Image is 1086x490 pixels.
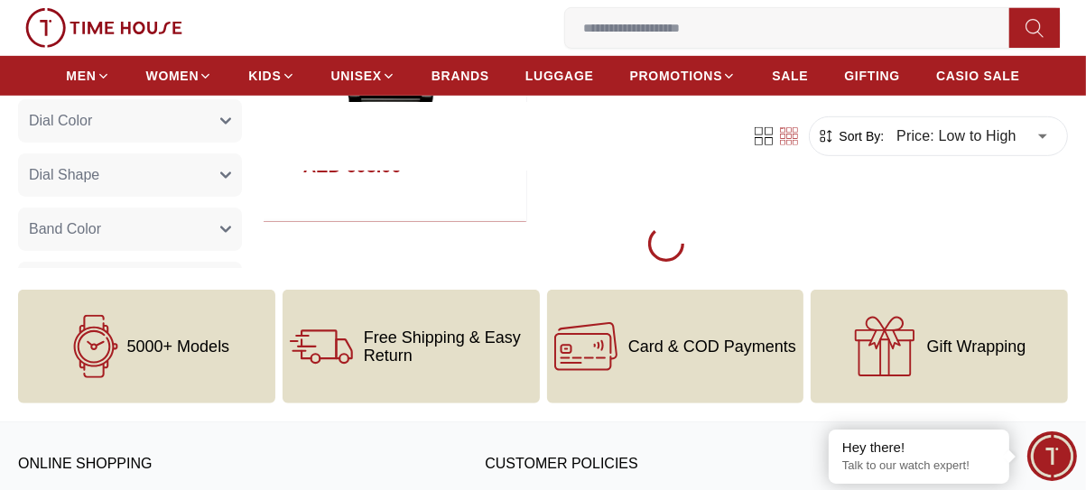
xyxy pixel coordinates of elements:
[18,451,445,478] h3: ONLINE SHOPPING
[146,67,200,85] span: WOMEN
[331,67,382,85] span: UNISEX
[485,451,912,478] h3: CUSTOMER POLICIES
[936,60,1020,92] a: CASIO SALE
[772,60,808,92] a: SALE
[927,337,1026,356] span: Gift Wrapping
[432,67,489,85] span: BRANDS
[835,126,884,144] span: Sort By:
[146,60,213,92] a: WOMEN
[66,60,109,92] a: MEN
[248,60,294,92] a: KIDS
[844,67,900,85] span: GIFTING
[817,126,884,144] button: Sort By:
[248,67,281,85] span: KIDS
[1027,431,1077,481] div: Chat Widget
[884,110,1060,161] div: Price: Low to High
[364,328,533,365] span: Free Shipping & Easy Return
[628,337,796,356] span: Card & COD Payments
[18,153,242,197] button: Dial Shape
[525,67,594,85] span: LUGGAGE
[18,262,242,305] button: Watch Type
[18,208,242,251] button: Band Color
[844,60,900,92] a: GIFTING
[29,164,99,186] span: Dial Shape
[331,60,395,92] a: UNISEX
[630,67,723,85] span: PROMOTIONS
[18,99,242,143] button: Dial Color
[842,458,996,474] p: Talk to our watch expert!
[772,67,808,85] span: SALE
[29,218,101,240] span: Band Color
[29,110,92,132] span: Dial Color
[936,67,1020,85] span: CASIO SALE
[842,439,996,457] div: Hey there!
[630,60,737,92] a: PROMOTIONS
[66,67,96,85] span: MEN
[525,60,594,92] a: LUGGAGE
[432,60,489,92] a: BRANDS
[127,337,230,356] span: 5000+ Models
[25,8,182,48] img: ...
